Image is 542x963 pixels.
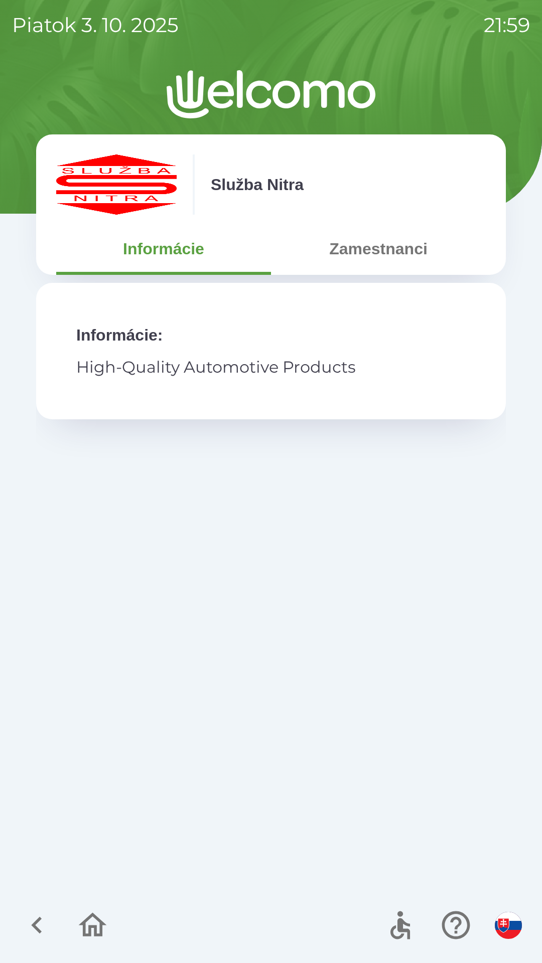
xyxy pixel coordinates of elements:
button: Zamestnanci [271,231,486,267]
p: High-Quality Automotive Products [76,355,466,379]
p: Informácie : [76,323,466,347]
p: piatok 3. 10. 2025 [12,10,179,40]
p: 21:59 [484,10,530,40]
img: c55f63fc-e714-4e15-be12-dfeb3df5ea30.png [56,154,177,215]
button: Informácie [56,231,271,267]
img: Logo [36,70,506,118]
img: sk flag [495,912,522,939]
p: Služba Nitra [211,173,304,197]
